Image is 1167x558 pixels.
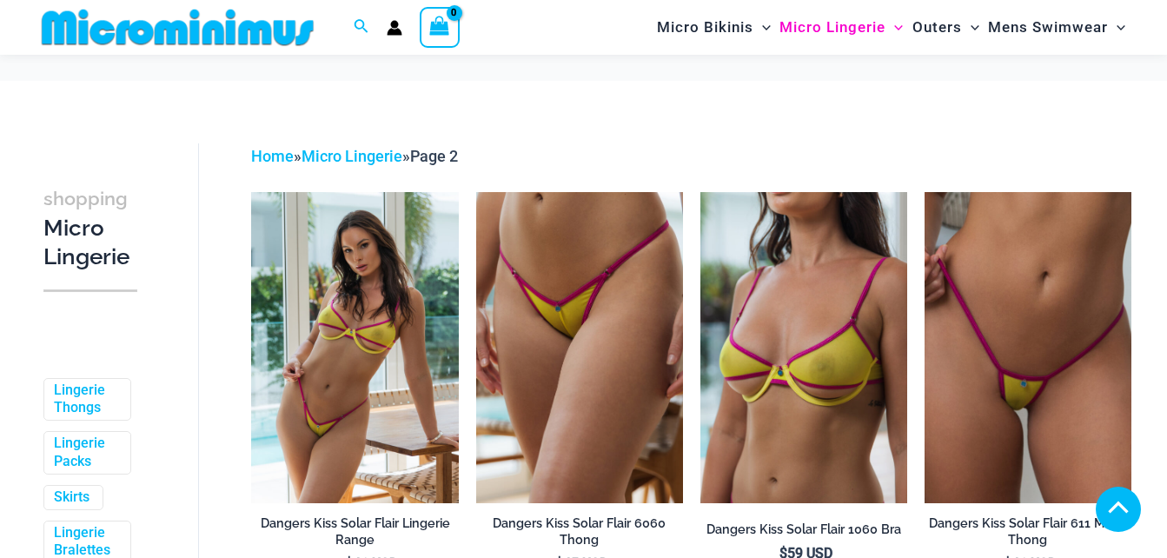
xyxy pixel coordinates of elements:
span: » » [251,147,458,165]
a: Account icon link [387,20,402,36]
h2: Dangers Kiss Solar Flair 1060 Bra [700,521,907,538]
a: Dangers Kiss Solar Flair Lingerie Range [251,515,458,555]
a: Dangers Kiss Solar Flair 6060 Thong [476,515,683,555]
a: Dangers Kiss Solar Flair 6060 Thong 01Dangers Kiss Solar Flair 6060 Thong 02Dangers Kiss Solar Fl... [476,192,683,502]
span: Menu Toggle [962,5,979,50]
span: Outers [912,5,962,50]
a: Skirts [54,488,90,507]
h2: Dangers Kiss Solar Flair Lingerie Range [251,515,458,548]
h2: Dangers Kiss Solar Flair 611 Micro Thong [925,515,1131,548]
img: Dangers Kiss Solar Flair 611 Micro 01 [925,192,1131,502]
a: Mens SwimwearMenu ToggleMenu Toggle [984,5,1130,50]
a: Dangers Kiss Solar Flair 611 Micro 01Dangers Kiss Solar Flair 611 Micro 02Dangers Kiss Solar Flai... [925,192,1131,502]
a: Home [251,147,294,165]
a: Micro Lingerie [302,147,402,165]
h2: Dangers Kiss Solar Flair 6060 Thong [476,515,683,548]
span: shopping [43,188,128,209]
a: Micro LingerieMenu ToggleMenu Toggle [775,5,907,50]
img: Dangers Kiss Solar Flair 6060 Thong 01 [476,192,683,502]
a: View Shopping Cart, empty [420,7,460,47]
a: Micro BikinisMenu ToggleMenu Toggle [653,5,775,50]
a: Search icon link [354,17,369,38]
a: Dangers Kiss Solar Flair 1060 Bra [700,521,907,544]
span: Menu Toggle [753,5,771,50]
a: OutersMenu ToggleMenu Toggle [908,5,984,50]
a: Dangers Kiss Solar Flair 1060 Bra 6060 Thong 01Dangers Kiss Solar Flair 1060 Bra 6060 Thong 04Dan... [251,192,458,502]
img: MM SHOP LOGO FLAT [35,8,321,47]
span: Micro Lingerie [779,5,885,50]
a: Lingerie Packs [54,435,117,471]
span: Mens Swimwear [988,5,1108,50]
span: Menu Toggle [885,5,903,50]
img: Dangers Kiss Solar Flair 1060 Bra 01 [700,192,907,502]
h3: Micro Lingerie [43,183,137,272]
img: Dangers Kiss Solar Flair 1060 Bra 6060 Thong 01 [251,192,458,502]
a: Dangers Kiss Solar Flair 1060 Bra 01Dangers Kiss Solar Flair 1060 Bra 02Dangers Kiss Solar Flair ... [700,192,907,502]
nav: Site Navigation [650,3,1132,52]
span: Menu Toggle [1108,5,1125,50]
span: Page 2 [410,147,458,165]
a: Lingerie Thongs [54,382,117,418]
a: Dangers Kiss Solar Flair 611 Micro Thong [925,515,1131,555]
span: Micro Bikinis [657,5,753,50]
